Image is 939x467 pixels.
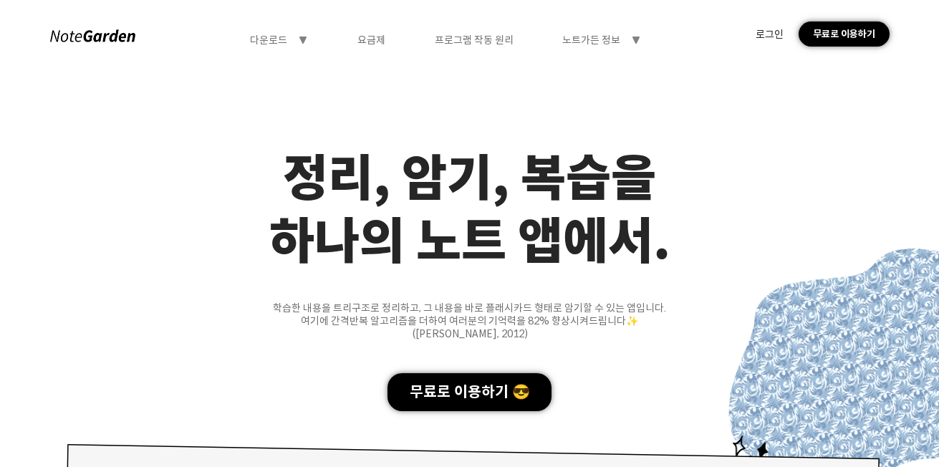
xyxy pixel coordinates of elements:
[562,34,620,47] div: 노트가든 정보
[387,373,552,411] div: 무료로 이용하기 😎
[357,34,385,47] div: 요금제
[435,34,514,47] div: 프로그램 작동 원리
[799,21,890,47] div: 무료로 이용하기
[756,28,784,41] div: 로그인
[250,34,287,47] div: 다운로드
